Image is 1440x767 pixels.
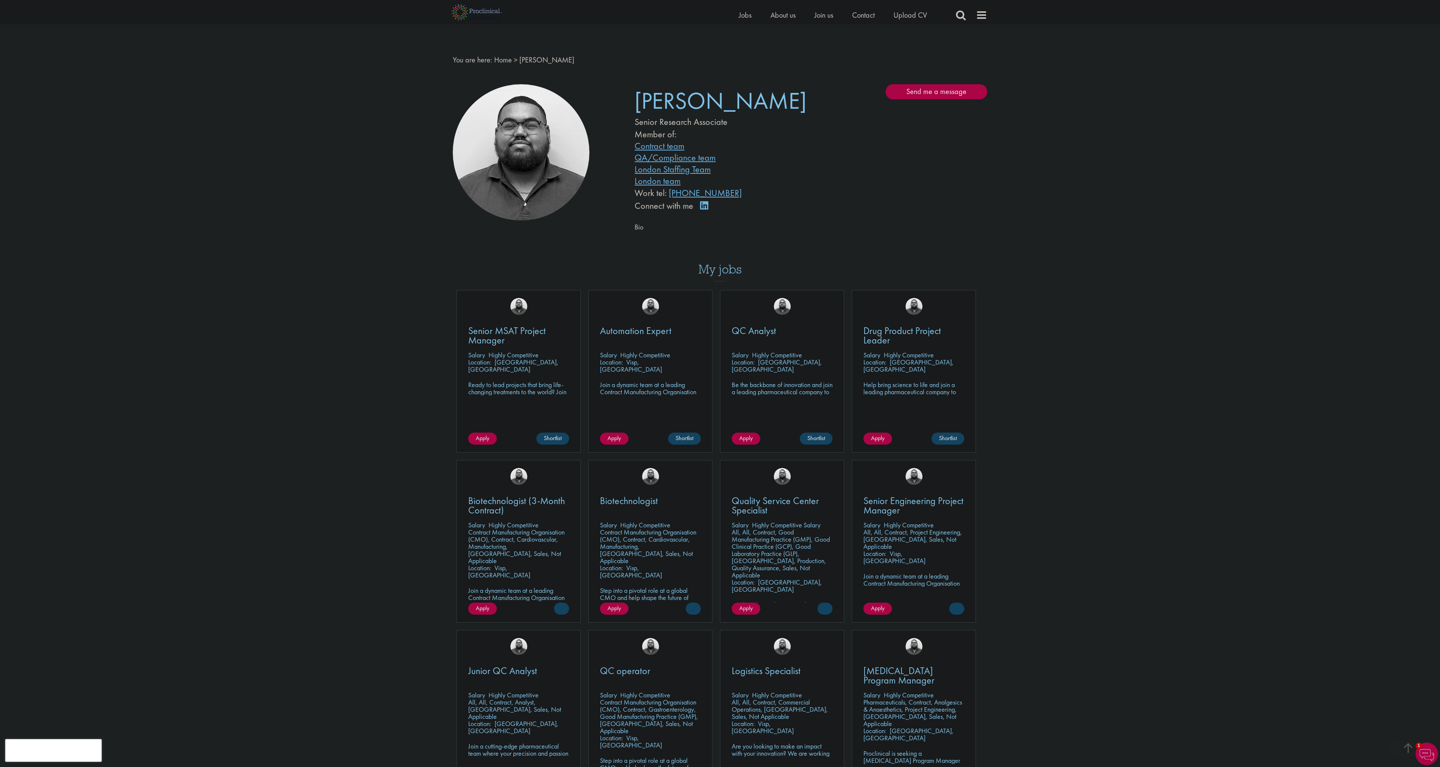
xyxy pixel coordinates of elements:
span: Apply [739,604,753,612]
a: Apply [732,603,760,615]
a: Upload CV [894,10,927,20]
a: Apply [468,603,497,615]
p: Join a dynamic team at a leading Contract Manufacturing Organisation (CMO) and contribute to grou... [600,381,701,417]
span: Location: [732,578,755,586]
div: All, All, Contract, Commercial Operations, [GEOGRAPHIC_DATA], Sales, Not Applicable [732,699,833,720]
a: [PHONE_NUMBER] [669,187,742,199]
a: Shortlist [668,433,701,445]
p: Highly Competitive [884,351,934,359]
span: [MEDICAL_DATA] Program Manager [863,664,935,687]
a: Senior MSAT Project Manager [468,326,569,345]
a: Logistics Specialist [732,666,833,676]
a: Apply [468,433,497,445]
a: Send me a message [886,84,987,99]
a: breadcrumb link [494,55,512,65]
a: Ashley Bennett [774,298,791,315]
p: Help bring science to life and join a leading pharmaceutical company to play a key role in delive... [863,381,964,417]
span: Location: [732,719,755,728]
a: Ashley Bennett [906,638,922,655]
label: Member of: [635,128,676,140]
p: Highly Competitive [752,351,802,359]
div: All, All, Contract, Project Engineering, [GEOGRAPHIC_DATA], Sales, Not Applicable [863,529,964,550]
p: Visp, [GEOGRAPHIC_DATA] [468,563,530,579]
a: About us [770,10,796,20]
span: [PERSON_NAME] [519,55,574,65]
span: Salary [600,691,617,699]
span: Junior QC Analyst [468,664,537,677]
div: Pharmaceuticals, Contract, Analgesics & Anaesthetics, Project Engineering, [GEOGRAPHIC_DATA], Sal... [863,699,964,727]
span: Salary [732,521,749,529]
span: Senior Engineering Project Manager [863,494,964,516]
span: Apply [871,434,884,442]
span: Apply [476,434,489,442]
p: Visp, [GEOGRAPHIC_DATA] [600,563,662,579]
a: [MEDICAL_DATA] Program Manager [863,666,964,685]
p: Highly Competitive [489,691,539,699]
a: Join us [814,10,833,20]
a: QC Analyst [732,326,833,336]
img: Ashley Bennett [642,298,659,315]
a: Drug Product Project Leader [863,326,964,345]
span: Location: [468,719,491,728]
p: Highly Competitive [489,351,539,359]
span: Location: [468,358,491,366]
p: Visp, [GEOGRAPHIC_DATA] [600,734,662,749]
img: Ashley Bennett [510,638,527,655]
span: Location: [863,358,886,366]
img: Ashley Bennett [774,468,791,485]
p: Visp, [GEOGRAPHIC_DATA] [732,719,794,735]
span: Bio [635,223,644,232]
p: Highly Competitive [884,521,934,529]
img: Ashley Bennett [510,298,527,315]
p: Be the backbone of innovation and join a leading pharmaceutical company to help keep life-changin... [732,381,833,410]
a: Contract team [635,140,684,152]
span: Salary [468,521,485,529]
span: Location: [600,358,623,366]
a: London Staffing Team [635,163,711,175]
div: All, All, Contract, Analyst, [GEOGRAPHIC_DATA], Sales, Not Applicable [468,699,569,720]
span: Salary [600,351,617,359]
span: Apply [871,604,884,612]
div: All, All, Contract, Good Manufacturing Practice (GMP), Good Clinical Practice (GCP), Good Laborat... [732,529,833,579]
span: Salary [468,351,485,359]
p: Highly Competitive [884,691,934,699]
p: Step into a pivotal role at a global CMO and help shape the future of healthcare manufacturing. [600,587,701,608]
p: Visp, [GEOGRAPHIC_DATA] [863,549,925,565]
a: Apply [863,603,892,615]
div: Senior Research Associate [635,115,788,128]
p: Join a dynamic team at a leading Contract Manufacturing Organisation (CMO) and contribute to grou... [863,573,964,608]
div: Contract Manufacturing Organisation (CMO), Contract, Gastroenterology, Good Manufacturing Practic... [600,699,701,734]
span: Apply [607,434,621,442]
span: Biotechnologist (3-Month Contract) [468,494,565,516]
p: Highly Competitive [620,691,670,699]
span: Location: [863,726,886,735]
p: [GEOGRAPHIC_DATA], [GEOGRAPHIC_DATA] [732,358,822,374]
span: Apply [607,604,621,612]
span: Automation Expert [600,324,671,337]
span: Drug Product Project Leader [863,324,941,346]
img: Ashley Bennett [510,468,527,485]
a: London team [635,175,680,187]
p: Highly Competitive [489,521,539,529]
iframe: reCAPTCHA [5,739,102,762]
a: Contact [852,10,875,20]
a: Apply [600,433,629,445]
span: You are here: [453,55,492,65]
span: 1 [1416,743,1422,749]
a: Shortlist [536,433,569,445]
h3: My jobs [453,263,987,276]
p: Highly Competitive [620,521,670,529]
img: Ashley Bennett [642,468,659,485]
a: QC operator [600,666,701,676]
a: Shortlist [800,433,833,445]
div: Contract Manufacturing Organisation (CMO), Contract, Cardiovascular, Manufacturing, [GEOGRAPHIC_D... [600,529,701,564]
span: Apply [739,434,753,442]
span: Location: [732,358,755,366]
a: Ashley Bennett [906,298,922,315]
